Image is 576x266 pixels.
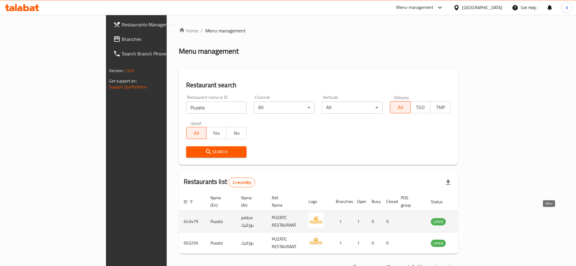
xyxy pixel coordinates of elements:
span: Name (Ar) [241,194,260,209]
button: Yes [206,127,227,139]
td: PUZATIC RESTAURANT [267,211,304,232]
button: All [186,127,206,139]
table: enhanced table [179,192,479,254]
span: All [393,103,408,112]
span: Menu management [205,27,246,34]
h2: Restaurant search [186,81,451,90]
div: Menu-management [396,4,434,11]
td: 1 [352,211,367,232]
span: Search Branch Phone [122,50,197,57]
th: Action [458,192,479,211]
td: Puzatic [206,232,236,254]
th: Busy [367,192,381,211]
th: Branches [331,192,352,211]
button: No [226,127,247,139]
span: Name (En) [210,194,229,209]
span: ID [184,198,195,205]
td: 0 [381,232,396,254]
td: 1 [331,211,352,232]
th: Logo [304,192,331,211]
a: Restaurants Management [108,17,202,32]
span: POS group [401,194,419,209]
img: Puzatic [308,213,324,228]
div: Export file [441,175,455,190]
h2: Menu management [179,46,239,56]
td: PUZATIC RESTAURANT [267,232,304,254]
span: OPEN [431,240,446,247]
a: Search Branch Phone [108,46,202,61]
span: No [229,129,244,138]
th: Closed [381,192,396,211]
div: Total records count [229,178,255,187]
div: [GEOGRAPHIC_DATA] [462,4,502,11]
label: Upsell [190,121,202,125]
button: Search [186,146,247,158]
span: Version: [109,67,124,75]
div: All [322,101,383,114]
td: 0 [381,211,396,232]
span: Restaurants Management [122,21,197,28]
span: Status [431,198,451,205]
span: A [566,4,568,11]
span: TGO [413,103,428,112]
th: Open [352,192,367,211]
div: All [254,101,315,114]
td: 1 [352,232,367,254]
span: Search [191,148,242,156]
span: 1.0.0 [125,67,134,75]
a: Support.OpsPlatform [109,83,148,91]
span: TMP [433,103,448,112]
span: 2 record(s) [229,180,255,185]
span: Yes [209,129,224,138]
a: Branches [108,32,202,46]
button: All [390,101,410,113]
input: Search for restaurant name or ID.. [186,101,247,114]
div: OPEN [431,218,446,225]
label: Delivery [394,95,409,99]
td: 0 [367,232,381,254]
td: بوزاتيك [236,232,267,254]
td: 1 [331,232,352,254]
td: Puzatic [206,211,236,232]
span: Branches [122,35,197,43]
span: OPEN [431,218,446,225]
td: 0 [367,211,381,232]
button: TMP [430,101,451,113]
span: All [189,129,204,138]
span: Ref. Name [272,194,296,209]
h2: Restaurants list [184,177,255,187]
img: Puzatic [308,234,324,249]
span: Get support on: [109,77,137,85]
nav: breadcrumb [179,27,458,34]
button: TGO [410,101,431,113]
td: مطعم بوزاتيك [236,211,267,232]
